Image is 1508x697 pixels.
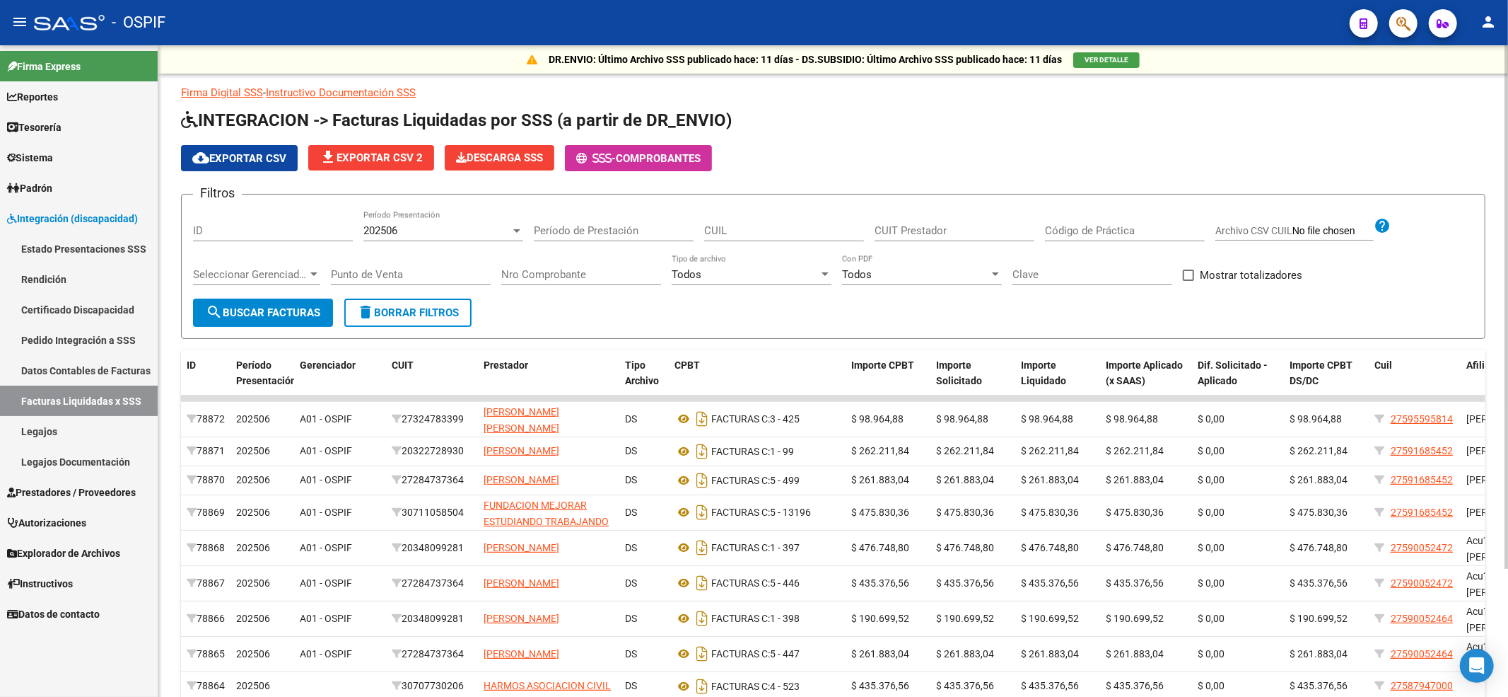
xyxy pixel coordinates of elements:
span: Comprobantes [616,152,701,165]
span: Tipo Archivo [625,359,659,387]
span: Archivo CSV CUIL [1215,225,1292,236]
button: VER DETALLE [1073,52,1140,68]
span: $ 0,00 [1198,577,1224,589]
span: Integración (discapacidad) [7,211,138,226]
span: 202506 [236,445,270,456]
datatable-header-cell: Importe Solicitado [930,350,1015,413]
span: Todos [842,268,872,281]
span: $ 190.699,52 [1106,613,1164,624]
span: FACTURAS C: [711,613,770,624]
span: [PERSON_NAME] [484,613,559,624]
div: 78872 [187,411,225,427]
div: 20322728930 [392,443,472,459]
button: -Comprobantes [565,145,712,171]
span: 202506 [236,542,270,553]
span: $ 261.883,04 [1021,474,1079,485]
span: Prestador [484,359,528,371]
div: 78871 [187,443,225,459]
span: $ 435.376,56 [1290,680,1348,691]
mat-icon: delete [357,304,374,321]
span: Dif. Solicitado - Aplicado [1198,359,1268,387]
span: $ 261.883,04 [1290,474,1348,485]
span: $ 475.830,36 [1021,507,1079,518]
datatable-header-cell: CUIT [386,350,478,413]
span: $ 262.211,84 [936,445,994,456]
span: $ 476.748,80 [1106,542,1164,553]
span: Importe CPBT [851,359,914,371]
span: Prestadores / Proveedores [7,485,136,500]
datatable-header-cell: Dif. Solicitado - Aplicado [1192,350,1284,413]
span: 27591685452 [1391,445,1453,456]
span: Período Presentación [236,359,296,387]
span: DS [625,613,637,624]
span: Borrar Filtros [357,306,459,319]
span: 202506 [236,474,270,485]
span: $ 262.211,84 [1290,445,1348,456]
button: Borrar Filtros [344,299,472,327]
span: $ 261.883,04 [851,474,909,485]
mat-icon: person [1480,13,1497,30]
p: - [181,85,1485,100]
span: - OSPIF [112,7,165,38]
span: $ 262.211,84 [1021,445,1079,456]
span: $ 435.376,56 [936,577,994,589]
span: $ 0,00 [1198,507,1224,518]
span: Todos [672,268,701,281]
button: Exportar CSV [181,145,298,171]
div: 1 - 398 [674,607,840,630]
span: DS [625,542,637,553]
span: $ 475.830,36 [851,507,909,518]
span: 202506 [236,413,270,425]
span: $ 0,00 [1198,680,1224,691]
a: Firma Digital SSS [181,86,263,99]
span: $ 98.964,88 [1106,413,1158,425]
span: $ 261.883,04 [1106,648,1164,659]
span: Mostrar totalizadores [1200,267,1302,284]
span: - [576,152,616,165]
span: $ 98.964,88 [936,413,988,425]
span: Tesorería [7,120,62,135]
span: [PERSON_NAME] [PERSON_NAME] [484,406,559,434]
span: $ 98.964,88 [851,413,904,425]
mat-icon: search [206,304,223,321]
span: Importe Aplicado (x SAAS) [1106,359,1183,387]
span: DS [625,577,637,589]
div: 3 - 425 [674,408,840,430]
span: A01 - OSPIF [300,445,352,456]
span: 202506 [236,577,270,589]
mat-icon: help [1374,217,1391,234]
span: $ 476.748,80 [1021,542,1079,553]
span: Buscar Facturas [206,306,320,319]
span: $ 0,00 [1198,474,1224,485]
span: FACTURAS C: [711,507,770,518]
datatable-header-cell: Importe Liquidado [1015,350,1100,413]
i: Descargar documento [693,469,711,492]
span: FUNDACION MEJORAR ESTUDIANDO TRABAJANDO PARA ASCENDER SOCIALMENTE ( M.E.T.A.S.) [484,500,609,559]
div: Open Intercom Messenger [1460,649,1494,683]
span: $ 435.376,56 [851,680,909,691]
div: 5 - 446 [674,572,840,594]
span: FACTURAS C: [711,413,770,425]
span: Importe CPBT DS/DC [1290,359,1352,387]
span: FACTURAS C: [711,648,770,659]
span: $ 475.830,36 [936,507,994,518]
span: DS [625,445,637,456]
span: DS [625,474,637,485]
span: Instructivos [7,576,73,592]
span: $ 0,00 [1198,613,1224,624]
span: $ 261.883,04 [1021,648,1079,659]
span: $ 435.376,56 [1021,577,1079,589]
div: 1 - 99 [674,440,840,463]
p: DR.ENVIO: Último Archivo SSS publicado hace: 11 días - DS.SUBSIDIO: Último Archivo SSS publicado ... [549,52,1062,67]
span: 202506 [236,613,270,624]
span: DS [625,680,637,691]
span: A01 - OSPIF [300,577,352,589]
span: 202506 [236,648,270,659]
div: 78866 [187,611,225,627]
span: HARMOS ASOCIACION CIVIL [484,680,611,691]
span: DS [625,507,637,518]
i: Descargar documento [693,408,711,430]
div: 27284737364 [392,472,472,488]
span: 27595595814 [1391,413,1453,425]
span: A01 - OSPIF [300,413,352,425]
